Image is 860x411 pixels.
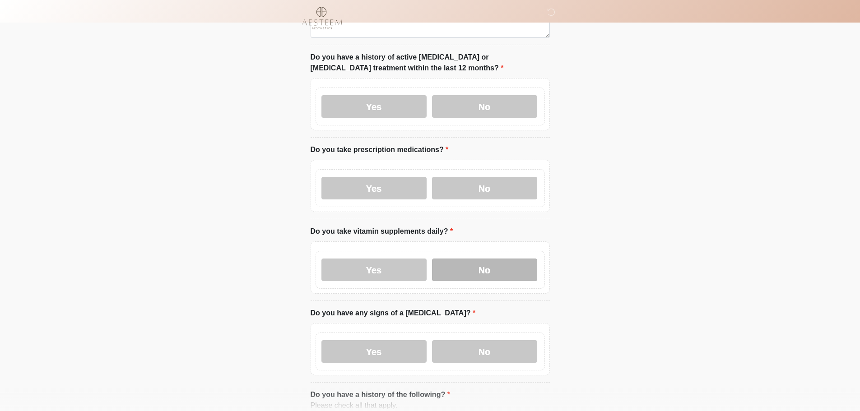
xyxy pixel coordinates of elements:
div: Please check all that apply. [311,400,550,411]
label: Yes [321,340,427,363]
label: Do you have any signs of a [MEDICAL_DATA]? [311,308,476,319]
label: No [432,340,537,363]
label: No [432,177,537,199]
label: Do you take prescription medications? [311,144,449,155]
label: Do you have a history of active [MEDICAL_DATA] or [MEDICAL_DATA] treatment within the last 12 mon... [311,52,550,74]
img: Aesteem Aesthetics Logo [302,7,343,29]
label: Do you have a history of the following? [311,389,450,400]
label: Yes [321,177,427,199]
label: Yes [321,259,427,281]
label: Yes [321,95,427,118]
label: No [432,259,537,281]
label: No [432,95,537,118]
label: Do you take vitamin supplements daily? [311,226,453,237]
